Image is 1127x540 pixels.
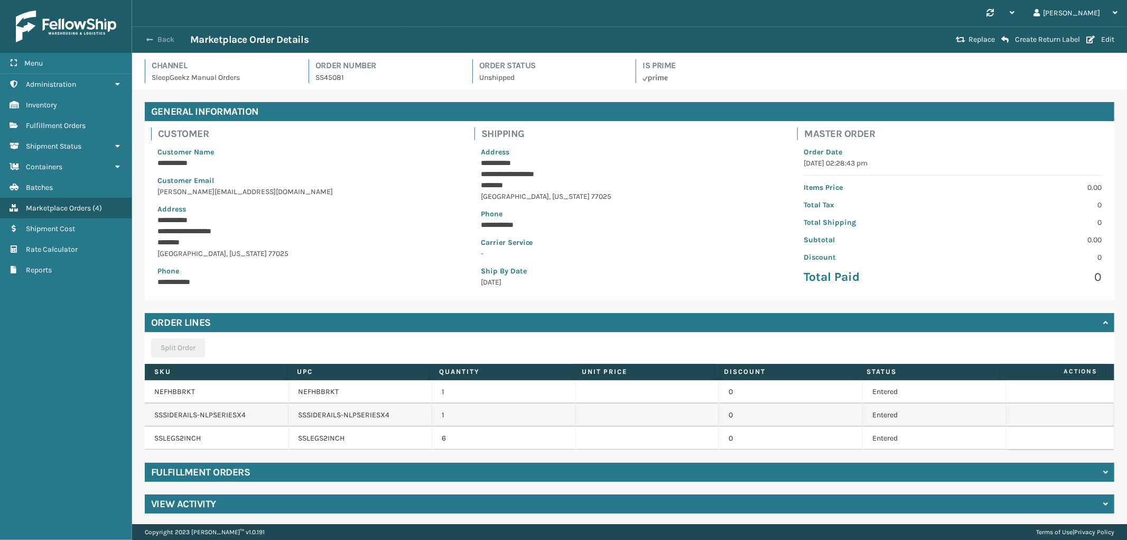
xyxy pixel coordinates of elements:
h4: View Activity [151,498,216,510]
span: Batches [26,183,53,192]
p: [GEOGRAPHIC_DATA] , [US_STATE] 77025 [481,191,779,202]
td: 6 [432,427,576,450]
label: Status [867,367,990,377]
span: Inventory [26,100,57,109]
button: Create Return Label [998,35,1083,44]
h4: Channel [152,59,296,72]
p: 0 [959,217,1102,228]
td: SSSIDERAILS-NLPSERIESX4 [288,404,432,427]
span: Containers [26,162,62,171]
span: Menu [24,59,43,68]
span: Address [481,148,509,157]
h4: Customer [158,127,462,140]
a: Privacy Policy [1074,528,1114,536]
p: Customer Email [157,175,455,186]
td: NEFHBBRKT [288,380,432,404]
label: UPC [297,367,420,377]
p: 0.00 [959,234,1102,245]
p: 0 [959,199,1102,210]
span: Shipment Status [26,142,81,151]
td: Entered [863,404,1007,427]
h4: Order Number [315,59,460,72]
p: Carrier Service [481,237,779,248]
span: Reports [26,266,52,274]
p: [PERSON_NAME][EMAIL_ADDRESS][DOMAIN_NAME] [157,186,455,197]
button: Edit [1083,35,1117,44]
a: SSSIDERAILS-NLPSERIESX4 [154,410,246,419]
p: [DATE] 02:28:43 pm [804,158,1102,169]
label: Discount [724,367,847,377]
td: Entered [863,380,1007,404]
button: Replace [953,35,998,44]
td: 0 [719,404,863,427]
p: Phone [481,208,779,219]
label: Quantity [439,367,562,377]
p: 0 [959,252,1102,263]
h4: Order Status [479,59,623,72]
p: 0.00 [959,182,1102,193]
p: 0 [959,269,1102,285]
td: 1 [432,380,576,404]
span: Marketplace Orders [26,204,91,213]
p: Total Tax [804,199,946,210]
p: Phone [157,266,455,277]
span: Rate Calculator [26,245,78,254]
td: 0 [719,380,863,404]
p: Total Paid [804,269,946,285]
button: Back [142,35,190,44]
a: SSLEGS2INCH [154,434,201,443]
td: SSLEGS2INCH [288,427,432,450]
h4: Master Order [804,127,1108,140]
img: logo [16,11,116,42]
p: Ship By Date [481,266,779,277]
p: Customer Name [157,147,455,158]
span: Shipment Cost [26,224,75,233]
a: NEFHBBRKT [154,387,195,396]
p: Copyright 2023 [PERSON_NAME]™ v 1.0.191 [145,524,265,540]
p: Total Shipping [804,217,946,228]
i: Create Return Label [1001,35,1009,44]
button: Split Order [151,338,205,358]
a: Terms of Use [1036,528,1073,536]
p: Order Date [804,147,1102,158]
p: SS45081 [315,72,460,83]
span: Address [157,205,186,214]
i: Edit [1086,36,1095,43]
p: SleepGeekz Manual Orders [152,72,296,83]
h4: Fulfillment Orders [151,466,250,479]
p: Discount [804,252,946,263]
td: Entered [863,427,1007,450]
span: Administration [26,80,76,89]
h4: Is Prime [642,59,787,72]
p: [GEOGRAPHIC_DATA] , [US_STATE] 77025 [157,248,455,259]
span: ( 4 ) [92,204,102,213]
p: Items Price [804,182,946,193]
i: Replace [956,36,965,43]
span: Actions [1003,363,1104,380]
p: - [481,248,779,259]
td: 1 [432,404,576,427]
p: [DATE] [481,277,779,288]
td: 0 [719,427,863,450]
p: Subtotal [804,234,946,245]
h3: Marketplace Order Details [190,33,309,46]
p: Unshipped [479,72,623,83]
div: | [1036,524,1114,540]
h4: Order Lines [151,316,211,329]
span: Fulfillment Orders [26,121,86,130]
h4: Shipping [481,127,785,140]
label: SKU [154,367,277,377]
h4: General Information [145,102,1114,121]
label: Unit Price [582,367,705,377]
